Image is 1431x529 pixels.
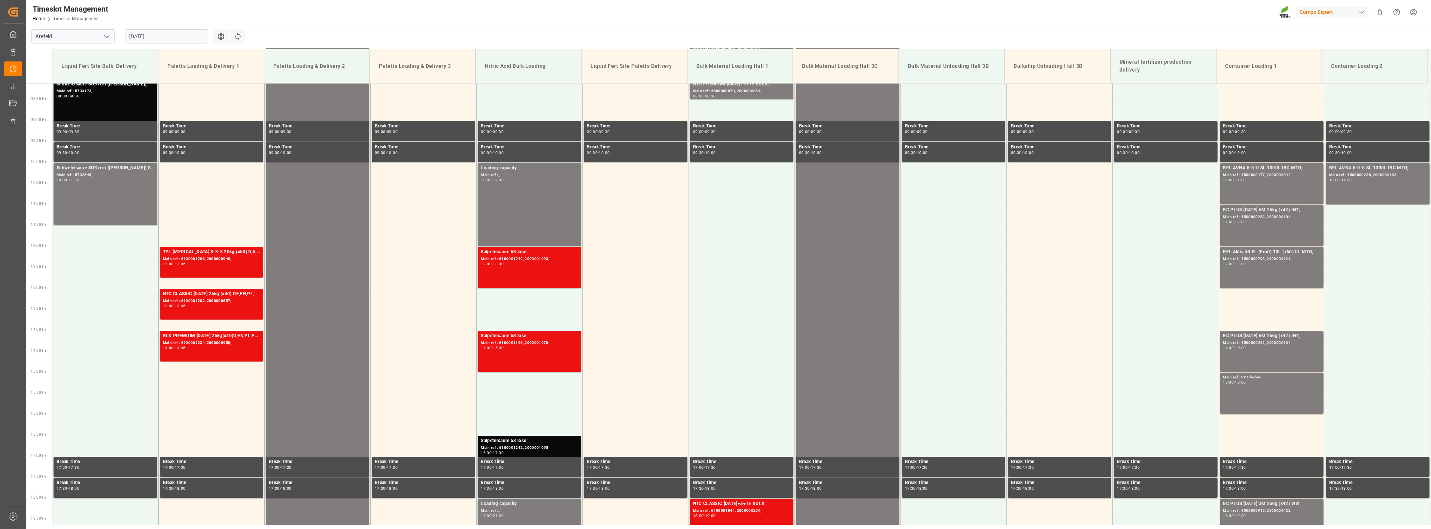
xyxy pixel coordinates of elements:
[1329,172,1427,178] div: Main ref : 4500000238, 2000000188;
[269,458,366,466] div: Break Time
[173,487,174,490] div: -
[905,466,916,469] div: 17:00
[799,479,896,487] div: Break Time
[375,458,472,466] div: Break Time
[269,151,280,154] div: 09:30
[799,458,896,466] div: Break Time
[599,466,610,469] div: 17:30
[1341,151,1352,154] div: 10:00
[31,29,115,43] input: Type to search/select
[799,466,810,469] div: 17:00
[1223,151,1234,154] div: 09:30
[386,466,387,469] div: -
[1234,220,1235,224] div: -
[598,466,599,469] div: -
[31,97,46,101] span: 08:30 Hr
[811,130,822,133] div: 09:30
[1223,248,1321,256] div: BFL Aktiv 40 SL (Fruit) 10L (x60) CL MTO;
[67,178,69,182] div: -
[280,487,281,490] div: -
[163,346,174,350] div: 14:00
[693,81,790,88] div: NTC PREMIUM [DATE]+3+TE BULK;
[587,123,684,130] div: Break Time
[387,466,398,469] div: 17:30
[693,151,704,154] div: 09:30
[1117,458,1214,466] div: Break Time
[57,81,154,88] div: Schwefelsäure SO3 rein ([PERSON_NAME]);
[916,130,917,133] div: -
[281,487,292,490] div: 18:00
[163,487,174,490] div: 17:30
[693,466,704,469] div: 17:00
[31,285,46,290] span: 13:00 Hr
[1235,220,1246,224] div: 12:00
[799,151,810,154] div: 09:30
[1341,130,1352,133] div: 09:30
[1341,178,1352,182] div: 11:00
[375,151,386,154] div: 09:30
[1011,479,1108,487] div: Break Time
[481,437,578,445] div: Salpetersäure 53 lose;
[693,59,787,73] div: Bulk Material Loading Hall 1
[1223,256,1321,262] div: Main ref : 4500000793, 2000000121;
[375,487,386,490] div: 17:30
[31,348,46,353] span: 14:30 Hr
[173,466,174,469] div: -
[269,123,366,130] div: Break Time
[1223,206,1321,214] div: BC PLUS [DATE] 6M 25kg (x42) INT;
[481,451,492,454] div: 16:30
[281,151,292,154] div: 10:00
[1371,4,1388,21] button: show 0 new notifications
[31,264,46,269] span: 12:30 Hr
[704,151,705,154] div: -
[1223,332,1321,340] div: BC PLUS [DATE] 6M 25kg (x42) INT;
[599,130,610,133] div: 09:30
[705,466,716,469] div: 17:30
[905,151,916,154] div: 09:30
[587,458,684,466] div: Break Time
[1235,346,1246,350] div: 15:00
[281,466,292,469] div: 17:30
[57,164,154,172] div: Schwefelsäure SO3 rein ([PERSON_NAME]);Schwefelsäure SO3 rein (HG-Standard);
[1011,466,1022,469] div: 17:00
[493,130,504,133] div: 09:30
[599,151,610,154] div: 10:00
[1223,143,1321,151] div: Break Time
[1329,130,1340,133] div: 09:00
[1023,466,1034,469] div: 17:30
[69,466,79,469] div: 17:30
[693,94,704,98] div: 08:00
[493,466,504,469] div: 17:30
[905,59,999,73] div: Bulk Material Unloading Hall 3B
[31,390,46,395] span: 15:30 Hr
[492,466,493,469] div: -
[387,130,398,133] div: 09:30
[1011,123,1108,130] div: Break Time
[1234,381,1235,384] div: -
[799,130,810,133] div: 09:00
[1022,130,1023,133] div: -
[1223,381,1234,384] div: 15:00
[57,151,67,154] div: 09:30
[481,151,492,154] div: 09:30
[705,94,716,98] div: 08:30
[1117,466,1128,469] div: 17:00
[1297,5,1371,19] button: Compo Expert
[58,59,152,73] div: Liquid Fert Site Bulk Delivery
[1329,151,1340,154] div: 09:30
[1129,130,1140,133] div: 09:30
[375,143,472,151] div: Break Time
[905,458,1002,466] div: Break Time
[481,262,492,266] div: 12:00
[1340,178,1341,182] div: -
[481,164,578,172] div: Loading capacity
[492,451,493,454] div: -
[587,479,684,487] div: Break Time
[481,123,578,130] div: Break Time
[1234,346,1235,350] div: -
[810,130,811,133] div: -
[280,130,281,133] div: -
[1223,220,1234,224] div: 11:00
[1117,130,1128,133] div: 09:00
[1223,262,1234,266] div: 12:00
